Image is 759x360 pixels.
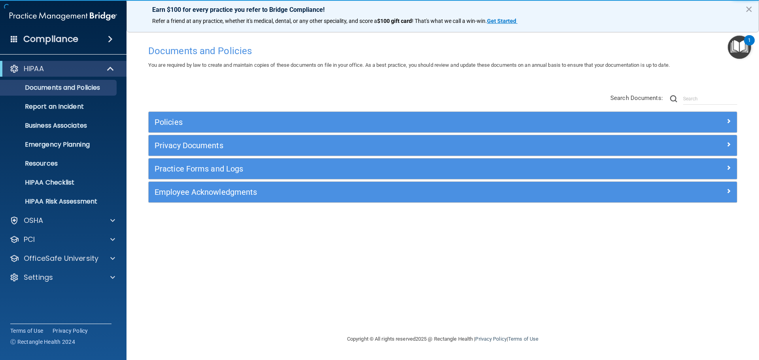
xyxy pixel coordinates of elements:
[155,186,731,198] a: Employee Acknowledgments
[745,3,753,15] button: Close
[148,62,670,68] span: You are required by law to create and maintain copies of these documents on file in your office. ...
[23,34,78,45] h4: Compliance
[5,84,113,92] p: Documents and Policies
[9,273,115,282] a: Settings
[5,160,113,168] p: Resources
[155,164,584,173] h5: Practice Forms and Logs
[155,141,584,150] h5: Privacy Documents
[5,141,113,149] p: Emergency Planning
[53,327,88,335] a: Privacy Policy
[670,95,677,102] img: ic-search.3b580494.png
[155,118,584,126] h5: Policies
[728,36,751,59] button: Open Resource Center, 1 new notification
[152,6,733,13] p: Earn $100 for every practice you refer to Bridge Compliance!
[155,162,731,175] a: Practice Forms and Logs
[487,18,516,24] strong: Get Started
[5,179,113,187] p: HIPAA Checklist
[298,326,587,352] div: Copyright © All rights reserved 2025 @ Rectangle Health | |
[487,18,517,24] a: Get Started
[748,40,751,51] div: 1
[683,93,737,105] input: Search
[10,327,43,335] a: Terms of Use
[24,273,53,282] p: Settings
[9,8,117,24] img: PMB logo
[508,336,538,342] a: Terms of Use
[610,94,663,102] span: Search Documents:
[9,64,115,74] a: HIPAA
[155,139,731,152] a: Privacy Documents
[24,235,35,244] p: PCI
[148,46,737,56] h4: Documents and Policies
[412,18,487,24] span: ! That's what we call a win-win.
[5,198,113,205] p: HIPAA Risk Assessment
[9,254,115,263] a: OfficeSafe University
[5,122,113,130] p: Business Associates
[9,216,115,225] a: OSHA
[9,235,115,244] a: PCI
[24,254,98,263] p: OfficeSafe University
[155,188,584,196] h5: Employee Acknowledgments
[152,18,377,24] span: Refer a friend at any practice, whether it's medical, dental, or any other speciality, and score a
[24,64,44,74] p: HIPAA
[5,103,113,111] p: Report an Incident
[155,116,731,128] a: Policies
[10,338,75,346] span: Ⓒ Rectangle Health 2024
[475,336,506,342] a: Privacy Policy
[377,18,412,24] strong: $100 gift card
[24,216,43,225] p: OSHA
